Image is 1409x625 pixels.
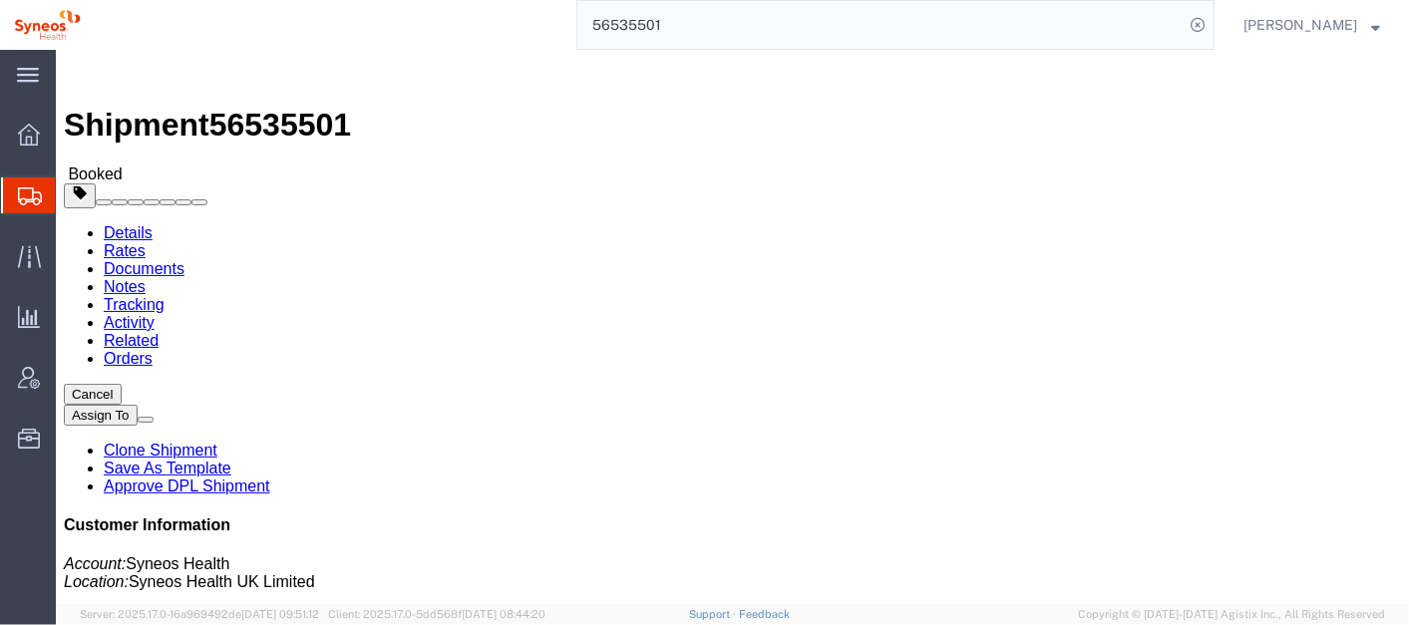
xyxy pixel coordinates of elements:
[14,10,81,40] img: logo
[56,50,1409,604] iframe: FS Legacy Container
[80,608,319,620] span: Server: 2025.17.0-16a969492de
[1078,606,1385,623] span: Copyright © [DATE]-[DATE] Agistix Inc., All Rights Reserved
[462,608,545,620] span: [DATE] 08:44:20
[328,608,545,620] span: Client: 2025.17.0-5dd568f
[577,1,1184,49] input: Search for shipment number, reference number
[1242,13,1381,37] button: [PERSON_NAME]
[739,608,790,620] a: Feedback
[1243,14,1357,36] span: Julie Ryan
[689,608,739,620] a: Support
[241,608,319,620] span: [DATE] 09:51:12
